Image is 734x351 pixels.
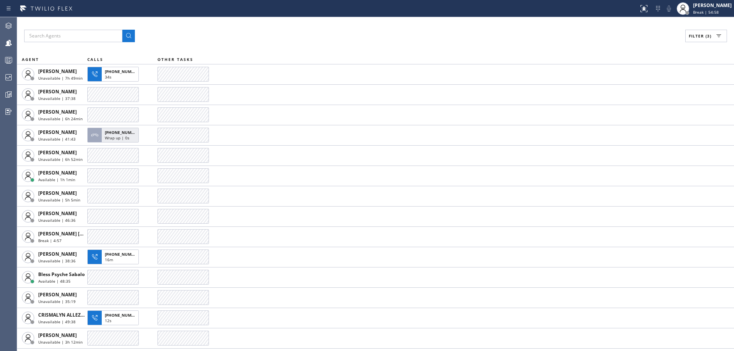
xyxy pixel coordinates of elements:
span: Unavailable | 41:43 [38,136,76,142]
span: Unavailable | 35:19 [38,299,76,304]
button: [PHONE_NUMBER]16m [87,247,141,267]
span: Unavailable | 3h 12min [38,339,83,345]
span: Unavailable | 49:38 [38,319,76,324]
span: [PHONE_NUMBER] [105,130,140,135]
button: [PHONE_NUMBER]34s [87,64,141,84]
span: [PERSON_NAME] [38,88,77,95]
span: [PERSON_NAME] [38,210,77,217]
span: Available | 48:35 [38,278,71,284]
span: [PHONE_NUMBER] [105,69,140,74]
span: Filter (3) [689,33,711,39]
span: [PERSON_NAME] [38,251,77,257]
span: [PERSON_NAME] [38,149,77,156]
span: [PERSON_NAME] [38,109,77,115]
span: Unavailable | 46:36 [38,217,76,223]
button: Filter (3) [685,30,727,42]
span: Unavailable | 5h 5min [38,197,80,203]
span: [PERSON_NAME] [38,129,77,135]
span: Unavailable | 6h 52min [38,157,83,162]
button: [PHONE_NUMBER]Wrap up | 0s [87,125,141,145]
span: 12s [105,318,111,323]
span: Break | 54:58 [693,9,719,15]
span: Unavailable | 7h 49min [38,75,83,81]
span: [PERSON_NAME] [38,332,77,339]
span: [PERSON_NAME] [PERSON_NAME] [38,230,117,237]
span: Unavailable | 6h 24min [38,116,83,121]
button: Mute [663,3,674,14]
div: [PERSON_NAME] [693,2,732,9]
span: [PERSON_NAME] [38,169,77,176]
span: [PERSON_NAME] [38,68,77,75]
span: OTHER TASKS [157,57,193,62]
span: CALLS [87,57,103,62]
span: CRISMALYN ALLEZER [38,312,87,318]
span: Unavailable | 38:36 [38,258,76,264]
span: [PHONE_NUMBER] [105,251,140,257]
input: Search Agents [24,30,122,42]
span: Bless Psyche Sabalo [38,271,85,278]
span: Unavailable | 37:38 [38,96,76,101]
span: Break | 4:57 [38,238,62,243]
span: Wrap up | 0s [105,135,129,141]
span: [PERSON_NAME] [38,190,77,196]
span: AGENT [22,57,39,62]
button: [PHONE_NUMBER]12s [87,308,141,328]
span: 16m [105,257,113,262]
span: [PHONE_NUMBER] [105,312,140,318]
span: Available | 1h 1min [38,177,75,182]
span: 34s [105,74,111,80]
span: [PERSON_NAME] [38,291,77,298]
